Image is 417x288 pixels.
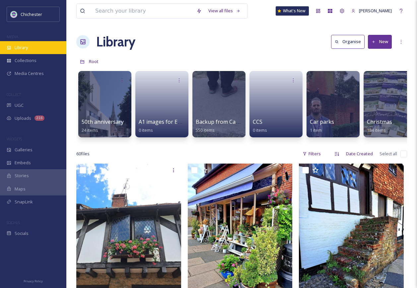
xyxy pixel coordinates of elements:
span: 0 items [253,127,267,133]
span: Backup from Camera [196,118,248,125]
span: Maps [15,186,26,192]
span: MEDIA [7,34,18,39]
img: Logo_of_Chichester_District_Council.png [11,11,17,18]
span: 1 item [310,127,322,133]
span: WIDGETS [7,136,22,141]
span: SOCIALS [7,220,20,225]
input: Search your library [92,4,193,18]
span: Uploads [15,115,31,121]
span: 60 file s [76,151,90,157]
button: New [368,35,392,48]
span: Library [15,44,28,51]
span: 50th anniversary [82,118,124,125]
span: 550 items [196,127,215,133]
span: SnapLink [15,199,33,205]
span: A1 images for EPH walls [139,118,198,125]
span: [PERSON_NAME] [359,8,392,14]
a: [PERSON_NAME] [348,4,395,17]
span: Stories [15,173,29,179]
a: View all files [205,4,244,17]
a: What's New [276,6,309,16]
span: Socials [15,230,29,237]
span: Privacy Policy [24,279,43,283]
a: Root [89,57,99,65]
a: 50th anniversary24 items [82,119,124,133]
span: COLLECT [7,92,21,97]
span: Root [89,58,99,64]
div: Filters [299,147,324,160]
a: Privacy Policy [24,277,43,285]
a: Car parks1 item [310,119,334,133]
span: Media Centres [15,70,44,77]
a: Library [96,32,135,52]
span: UGC [15,102,24,108]
span: Galleries [15,147,33,153]
div: 216 [35,115,44,121]
span: Embeds [15,160,31,166]
a: Backup from Camera550 items [196,119,248,133]
a: Christmas184 items [367,119,392,133]
a: A1 images for EPH walls0 items [139,119,198,133]
span: Collections [15,57,36,64]
span: 0 items [139,127,153,133]
button: Organise [331,35,365,48]
span: Select all [380,151,397,157]
span: Chichester [21,11,42,17]
span: Christmas [367,118,392,125]
span: Car parks [310,118,334,125]
span: 184 items [367,127,386,133]
a: CCS0 items [253,119,267,133]
span: 24 items [82,127,98,133]
div: Date Created [343,147,376,160]
a: Organise [331,35,368,48]
span: CCS [253,118,262,125]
